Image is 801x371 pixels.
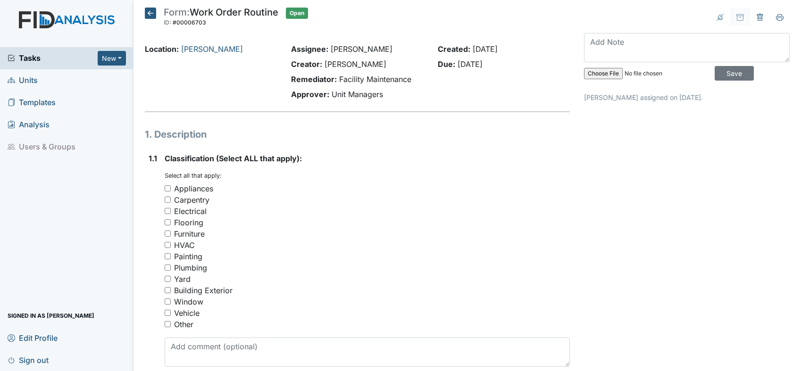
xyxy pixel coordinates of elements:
input: Flooring [165,219,171,225]
input: Painting [165,253,171,259]
input: Save [715,66,754,81]
span: Templates [8,95,56,110]
span: Unit Managers [332,90,383,99]
strong: Created: [438,44,470,54]
span: Units [8,73,38,88]
div: Plumbing [174,262,207,273]
h1: 1. Description [145,127,570,141]
span: [PERSON_NAME] [325,59,386,69]
span: [PERSON_NAME] [331,44,392,54]
input: Vehicle [165,310,171,316]
div: Painting [174,251,202,262]
strong: Assignee: [291,44,328,54]
span: Sign out [8,353,49,367]
span: Form: [164,7,190,18]
span: #00006703 [173,19,206,26]
input: Electrical [165,208,171,214]
span: Classification (Select ALL that apply): [165,154,302,163]
span: Signed in as [PERSON_NAME] [8,308,94,323]
div: Work Order Routine [164,8,278,28]
span: Edit Profile [8,330,58,345]
span: ID: [164,19,171,26]
div: Appliances [174,183,213,194]
div: Electrical [174,206,207,217]
input: Appliances [165,185,171,191]
button: New [98,51,126,66]
input: Carpentry [165,197,171,203]
a: [PERSON_NAME] [181,44,243,54]
span: [DATE] [458,59,483,69]
span: Analysis [8,117,50,132]
span: Facility Maintenance [339,74,411,84]
div: Other [174,319,193,330]
a: Tasks [8,52,98,64]
small: Select all that apply: [165,172,222,179]
strong: Approver: [291,90,329,99]
div: Building Exterior [174,285,233,296]
input: Other [165,321,171,327]
input: Building Exterior [165,287,171,293]
input: Window [165,298,171,305]
div: Vehicle [174,307,200,319]
input: Plumbing [165,264,171,271]
div: Carpentry [174,194,209,206]
input: Yard [165,276,171,282]
div: Yard [174,273,191,285]
input: HVAC [165,242,171,248]
strong: Due: [438,59,455,69]
span: [DATE] [473,44,498,54]
label: 1.1 [149,153,157,164]
input: Furniture [165,231,171,237]
strong: Location: [145,44,179,54]
div: Flooring [174,217,203,228]
p: [PERSON_NAME] assigned on [DATE]. [584,92,790,102]
strong: Creator: [291,59,322,69]
div: Window [174,296,203,307]
div: Furniture [174,228,205,239]
span: Open [286,8,308,19]
strong: Remediator: [291,74,337,84]
div: HVAC [174,239,195,251]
